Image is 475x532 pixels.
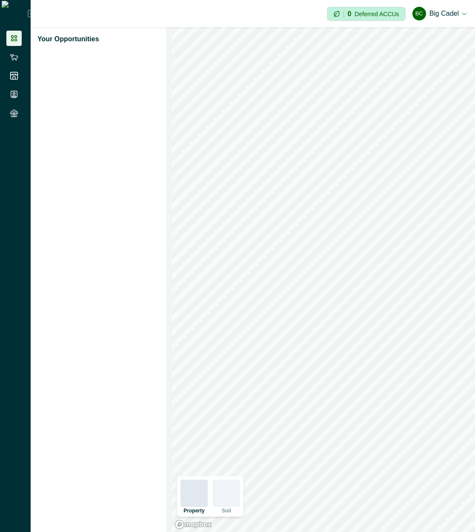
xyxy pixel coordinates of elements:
p: Soil [222,508,231,513]
p: Deferred ACCUs [355,11,399,17]
p: 0 [347,11,351,17]
p: Your Opportunities [37,34,99,44]
p: Property [183,508,204,513]
img: Logo [2,1,28,26]
a: Mapbox logo [175,520,212,529]
button: Big CadelBig Cadel [412,3,466,24]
